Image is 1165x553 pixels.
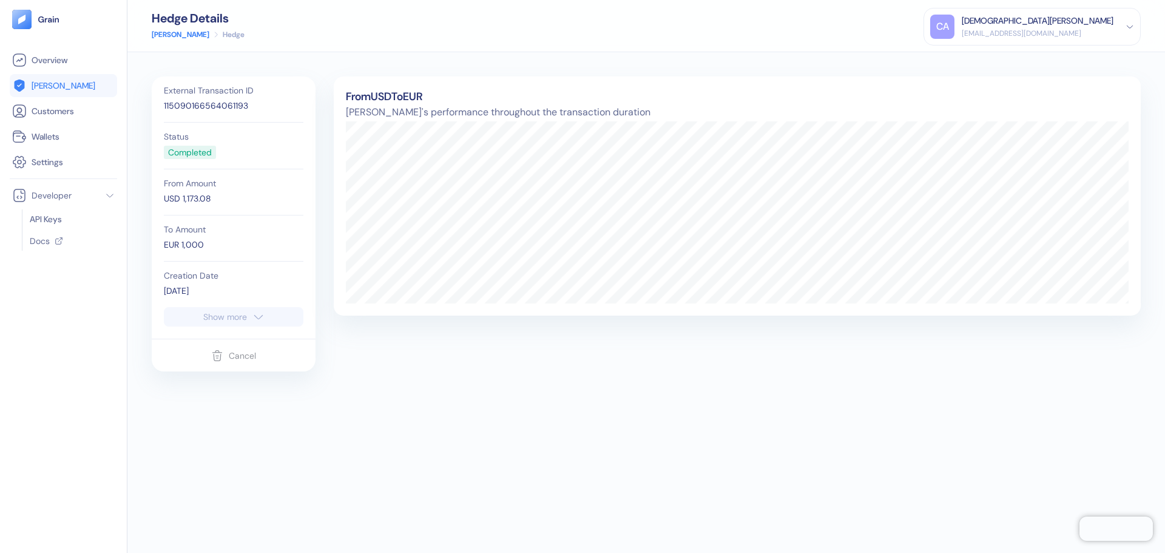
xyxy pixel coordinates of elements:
[164,271,303,280] div: Creation Date
[32,105,74,117] span: Customers
[12,53,115,67] a: Overview
[30,235,50,247] span: Docs
[164,132,303,141] div: Status
[12,78,115,93] a: [PERSON_NAME]
[30,213,110,225] a: API Keys
[12,129,115,144] a: Wallets
[164,179,303,188] div: From Amount
[164,100,303,112] div: 115090166564061193
[346,105,1129,120] span: [PERSON_NAME]'s performance throughout the transaction duration
[32,131,59,143] span: Wallets
[152,29,209,40] a: [PERSON_NAME]
[12,104,115,118] a: Customers
[32,80,95,92] span: [PERSON_NAME]
[164,285,303,297] div: [DATE]
[1079,517,1153,541] iframe: Chatra live chat
[32,189,72,202] span: Developer
[32,54,67,66] span: Overview
[164,192,303,205] div: USD 1,173.08
[168,146,212,159] div: Completed
[30,235,107,247] a: Docs
[32,156,63,168] span: Settings
[346,89,1129,105] div: From USD To EUR
[962,28,1113,39] div: [EMAIL_ADDRESS][DOMAIN_NAME]
[164,225,303,234] div: To Amount
[12,155,115,169] a: Settings
[962,15,1113,27] div: [DEMOGRAPHIC_DATA][PERSON_NAME]
[164,239,303,251] div: EUR 1,000
[12,10,32,29] img: logo-tablet-V2.svg
[164,307,303,327] button: Show more
[164,86,303,95] div: External Transaction ID
[930,15,954,39] div: CA
[38,15,60,24] img: logo
[152,12,245,24] div: Hedge Details
[30,213,62,225] span: API Keys
[211,344,256,367] button: Cancel
[203,313,247,321] div: Show more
